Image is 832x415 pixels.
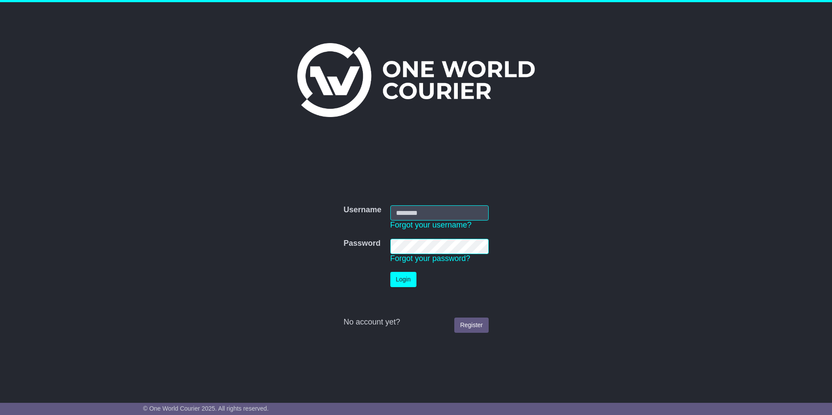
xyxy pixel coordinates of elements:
a: Register [454,318,488,333]
label: Password [343,239,380,248]
div: No account yet? [343,318,488,327]
img: One World [297,43,535,117]
label: Username [343,205,381,215]
button: Login [390,272,416,287]
a: Forgot your username? [390,221,472,229]
span: © One World Courier 2025. All rights reserved. [143,405,269,412]
a: Forgot your password? [390,254,470,263]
